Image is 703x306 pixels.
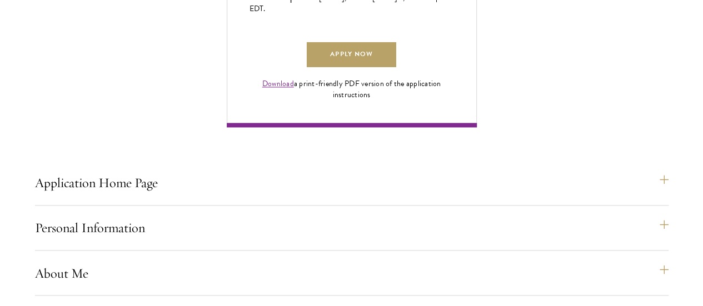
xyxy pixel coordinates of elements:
[307,42,396,67] a: Apply Now
[262,78,294,89] a: Download
[35,214,669,241] button: Personal Information
[35,259,669,286] button: About Me
[250,78,454,101] div: a print-friendly PDF version of the application instructions
[35,169,669,196] button: Application Home Page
